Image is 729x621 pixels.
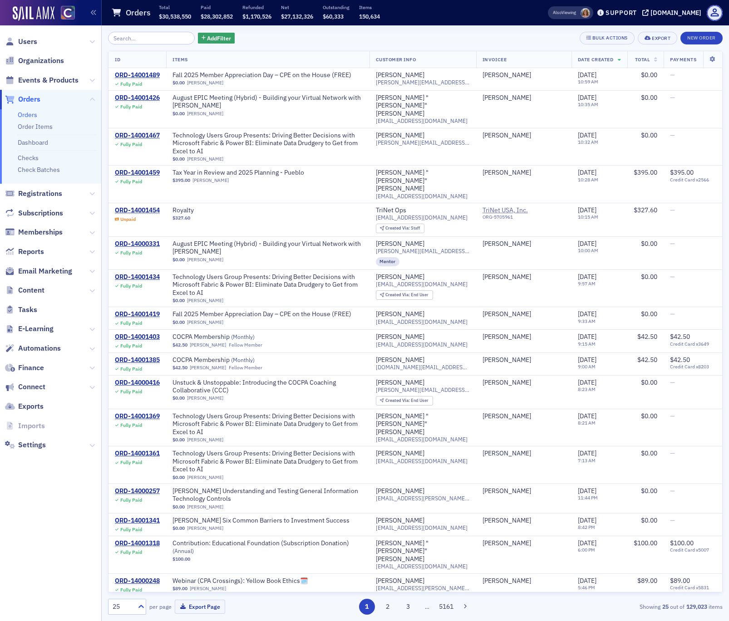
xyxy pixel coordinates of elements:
span: [PERSON_NAME][EMAIL_ADDRESS][PERSON_NAME][DOMAIN_NAME] [376,79,470,86]
span: $0.00 [172,257,185,263]
span: $0.00 [641,71,657,79]
a: Checks [18,154,39,162]
a: Automations [5,343,61,353]
p: Paid [201,4,233,10]
span: [DATE] [578,206,596,214]
div: [PERSON_NAME] "[PERSON_NAME]" [PERSON_NAME] [376,94,470,118]
div: [PERSON_NAME] [483,333,531,341]
span: ID [115,56,120,63]
div: Fully Paid [120,81,142,87]
span: Date Created [578,56,613,63]
span: TriNet USA, Inc. [483,206,565,215]
a: View Homepage [54,6,75,21]
span: $395.00 [634,168,657,176]
div: ORD-14001318 [115,539,160,548]
a: [PERSON_NAME] "[PERSON_NAME]" [PERSON_NAME] [376,412,470,436]
a: [PERSON_NAME] [190,342,226,348]
span: $28,302,852 [201,13,233,20]
a: [PERSON_NAME] [483,517,531,525]
div: [PERSON_NAME] "[PERSON_NAME]" [PERSON_NAME] [376,539,470,563]
span: $0.00 [172,156,185,162]
div: ORD-14001459 [115,169,160,177]
div: [PERSON_NAME] [483,356,531,364]
span: Royalty [172,206,287,215]
div: [PERSON_NAME] [376,273,424,281]
a: [PERSON_NAME] [187,80,223,86]
a: Order Items [18,122,53,131]
a: Technology Users Group Presents: Driving Better Decisions with Microsoft Fabric & Power BI: Elimi... [172,450,363,474]
a: Email Marketing [5,266,72,276]
span: Tax Year in Review and 2025 Planning - Pueblo [172,169,304,177]
div: [PERSON_NAME] [376,310,424,318]
time: 9:57 AM [578,280,596,287]
div: ORD-14000257 [115,487,160,495]
time: 10:00 AM [578,247,598,254]
span: — [670,240,675,248]
a: ORD-14001489 [115,71,160,79]
button: 1 [359,599,375,615]
span: [DATE] [578,71,596,79]
a: Memberships [5,227,63,237]
div: [PERSON_NAME] [483,539,531,548]
a: Registrations [5,189,62,199]
span: Organizations [18,56,64,66]
span: [DATE] [578,273,596,281]
a: ORD-14001403 [115,333,160,341]
button: 2 [379,599,395,615]
a: Contribution: Educational Foundation (Subscription Donation) (Annual) [172,539,363,555]
p: Refunded [242,4,271,10]
a: [PERSON_NAME] [483,310,531,318]
a: [PERSON_NAME] [376,240,424,248]
span: Email Marketing [18,266,72,276]
a: [PERSON_NAME] [376,71,424,79]
a: ORD-14001454 [115,206,160,215]
a: ORD-14001426 [115,94,160,102]
span: Finance [18,363,44,373]
span: Payments [670,56,696,63]
a: Orders [18,111,37,119]
span: Profile [707,5,723,21]
span: Registrations [18,189,62,199]
a: Users [5,37,37,47]
span: $30,538,550 [159,13,191,20]
div: TriNet Ops [376,206,406,215]
span: Fall 2025 Member Appreciation Day – CPE on the House (FREE) [172,71,351,79]
span: [EMAIL_ADDRESS][DOMAIN_NAME] [376,193,468,200]
span: E-Learning [18,324,54,334]
a: ORD-14000331 [115,240,160,248]
span: Viewing [553,10,576,16]
a: [PERSON_NAME] [483,412,531,421]
a: Organizations [5,56,64,66]
a: Technology Users Group Presents: Driving Better Decisions with Microsoft Fabric & Power BI: Elimi... [172,412,363,436]
div: [PERSON_NAME] [483,132,531,140]
a: ORD-14001467 [115,132,160,140]
div: Mentor [376,257,400,266]
span: Invoicee [483,56,507,63]
span: Tiffany Davis [483,240,565,248]
a: Technology Users Group Presents: Driving Better Decisions with Microsoft Fabric & Power BI: Elimi... [172,132,363,156]
span: August EPIC Meeting (Hybrid) - Building your Virtual Network with Melissa Armstrong [172,94,363,110]
a: [PERSON_NAME] [187,437,223,443]
div: Fully Paid [120,104,142,110]
div: Fully Paid [120,179,142,185]
a: Content [5,285,44,295]
a: [PERSON_NAME] Understanding and Testing General Information Technology Controls [172,487,363,503]
span: Add Filter [207,34,231,42]
span: [PERSON_NAME][EMAIL_ADDRESS][DOMAIN_NAME] [376,139,470,146]
a: [PERSON_NAME] [376,132,424,140]
span: $395.00 [670,168,694,176]
span: Reports [18,247,44,257]
a: [PERSON_NAME] Six Common Barriers to Investment Success [172,517,350,525]
div: Fully Paid [120,142,142,147]
a: Exports [5,401,44,411]
span: COCPA Membership [172,333,287,341]
div: Created Via: Staff [376,224,424,233]
span: Chadwick Stover [483,169,565,177]
span: Webinar (CPA Crossings): Yellow Book Ethics🗓️ [172,577,308,585]
a: ORD-14001385 [115,356,160,364]
div: [DOMAIN_NAME] [650,9,701,17]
